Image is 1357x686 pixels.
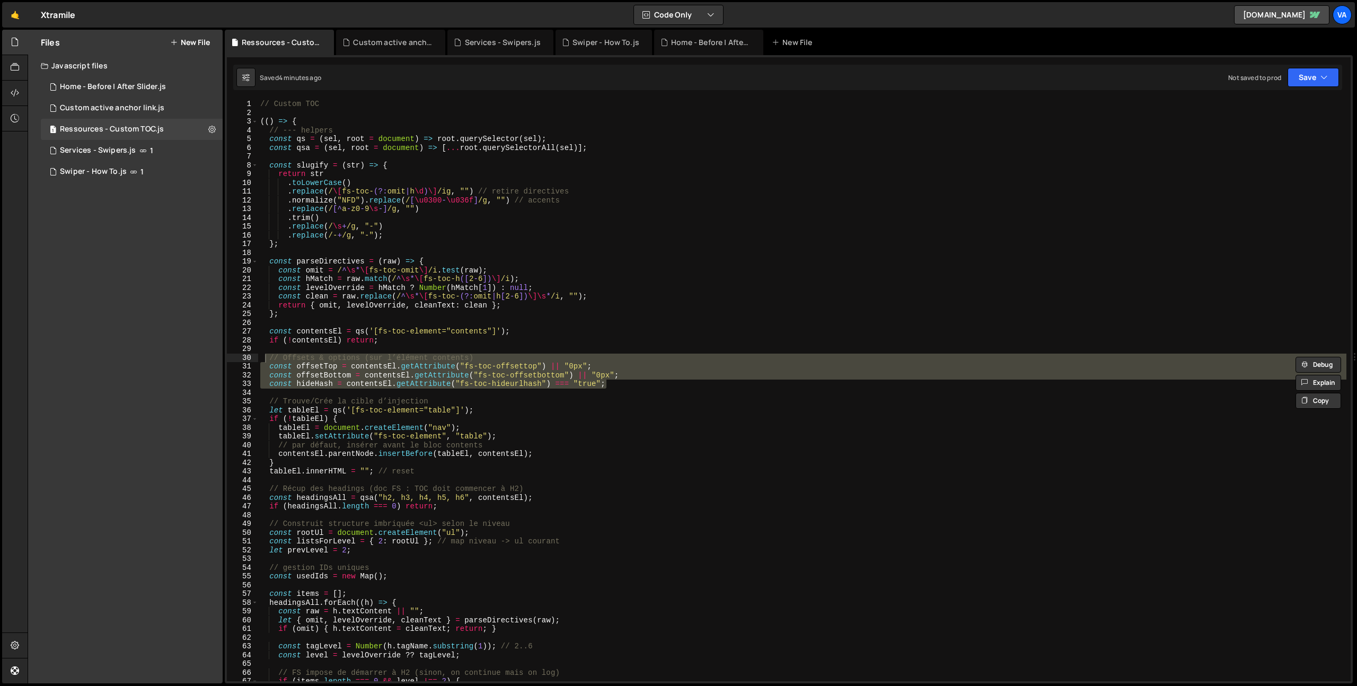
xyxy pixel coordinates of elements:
[50,126,56,135] span: 1
[227,450,258,459] div: 41
[41,76,223,98] div: 17287/47920.js
[60,82,166,92] div: Home - Before | After Slider.js
[242,37,321,48] div: Ressources - Custom TOC.js
[227,459,258,468] div: 42
[1288,68,1339,87] button: Save
[279,73,321,82] div: 4 minutes ago
[227,572,258,581] div: 55
[227,109,258,118] div: 2
[227,214,258,223] div: 14
[227,284,258,293] div: 22
[227,397,258,406] div: 35
[227,677,258,686] div: 67
[227,441,258,450] div: 40
[227,292,258,301] div: 23
[41,119,223,140] div: 17287/47952.js
[1296,375,1341,391] button: Explain
[60,146,136,155] div: Services - Swipers.js
[41,8,75,21] div: Xtramile
[227,634,258,643] div: 62
[227,135,258,144] div: 5
[41,98,223,119] div: Custom active anchor link.js
[41,140,223,161] div: 17287/47922.js
[227,590,258,599] div: 57
[227,354,258,363] div: 30
[1296,393,1341,409] button: Copy
[140,168,144,176] span: 1
[227,529,258,538] div: 50
[227,555,258,564] div: 53
[1234,5,1329,24] a: [DOMAIN_NAME]
[227,179,258,188] div: 10
[227,266,258,275] div: 20
[227,537,258,546] div: 51
[227,152,258,161] div: 7
[227,319,258,328] div: 26
[227,345,258,354] div: 29
[227,275,258,284] div: 21
[227,389,258,398] div: 34
[227,240,258,249] div: 17
[170,38,210,47] button: New File
[227,659,258,669] div: 65
[41,161,223,182] div: Swiper - How To.js
[227,222,258,231] div: 15
[227,371,258,380] div: 32
[227,205,258,214] div: 13
[227,564,258,573] div: 54
[227,231,258,240] div: 16
[227,607,258,616] div: 59
[2,2,28,28] a: 🤙
[227,494,258,503] div: 46
[227,170,258,179] div: 9
[227,669,258,678] div: 66
[227,599,258,608] div: 58
[227,406,258,415] div: 36
[227,651,258,660] div: 64
[227,485,258,494] div: 45
[227,380,258,389] div: 33
[227,117,258,126] div: 3
[227,301,258,310] div: 24
[227,546,258,555] div: 52
[465,37,541,48] div: Services - Swipers.js
[227,415,258,424] div: 37
[227,327,258,336] div: 27
[227,187,258,196] div: 11
[772,37,816,48] div: New File
[227,161,258,170] div: 8
[227,581,258,590] div: 56
[41,37,60,48] h2: Files
[1228,73,1281,82] div: Not saved to prod
[572,37,639,48] div: Swiper - How To.js
[227,642,258,651] div: 63
[227,126,258,135] div: 4
[227,467,258,476] div: 43
[227,502,258,511] div: 47
[353,37,433,48] div: Custom active anchor link.js
[60,103,164,113] div: Custom active anchor link.js
[60,125,164,134] div: Ressources - Custom TOC.js
[227,100,258,109] div: 1
[227,310,258,319] div: 25
[227,520,258,529] div: 49
[227,511,258,520] div: 48
[227,196,258,205] div: 12
[227,249,258,258] div: 18
[227,625,258,634] div: 61
[227,616,258,625] div: 60
[671,37,751,48] div: Home - Before | After Slider.js
[260,73,321,82] div: Saved
[227,336,258,345] div: 28
[28,55,223,76] div: Javascript files
[60,167,127,177] div: Swiper - How To.js
[1296,357,1341,373] button: Debug
[227,432,258,441] div: 39
[150,146,153,155] span: 1
[227,424,258,433] div: 38
[227,362,258,371] div: 31
[227,476,258,485] div: 44
[1333,5,1352,24] a: Va
[634,5,723,24] button: Code Only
